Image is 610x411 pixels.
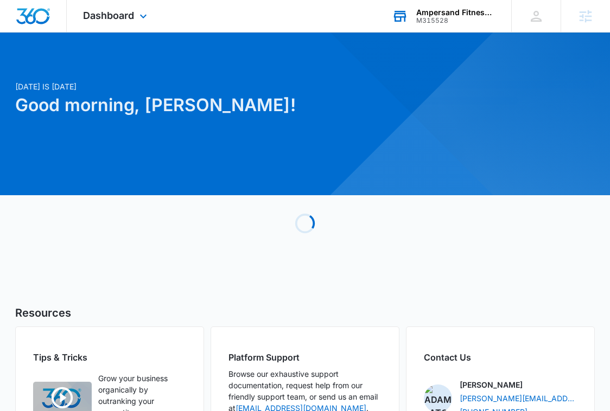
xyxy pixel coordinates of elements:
div: account id [416,17,495,24]
p: [DATE] is [DATE] [15,81,397,92]
h2: Contact Us [424,351,577,364]
h2: Tips & Tricks [33,351,186,364]
h2: Platform Support [228,351,382,364]
h5: Resources [15,305,595,321]
span: Dashboard [83,10,134,21]
p: [PERSON_NAME] [460,379,523,390]
div: account name [416,8,495,17]
a: [PERSON_NAME][EMAIL_ADDRESS][PERSON_NAME][DOMAIN_NAME] [460,393,577,404]
h1: Good morning, [PERSON_NAME]! [15,92,397,118]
